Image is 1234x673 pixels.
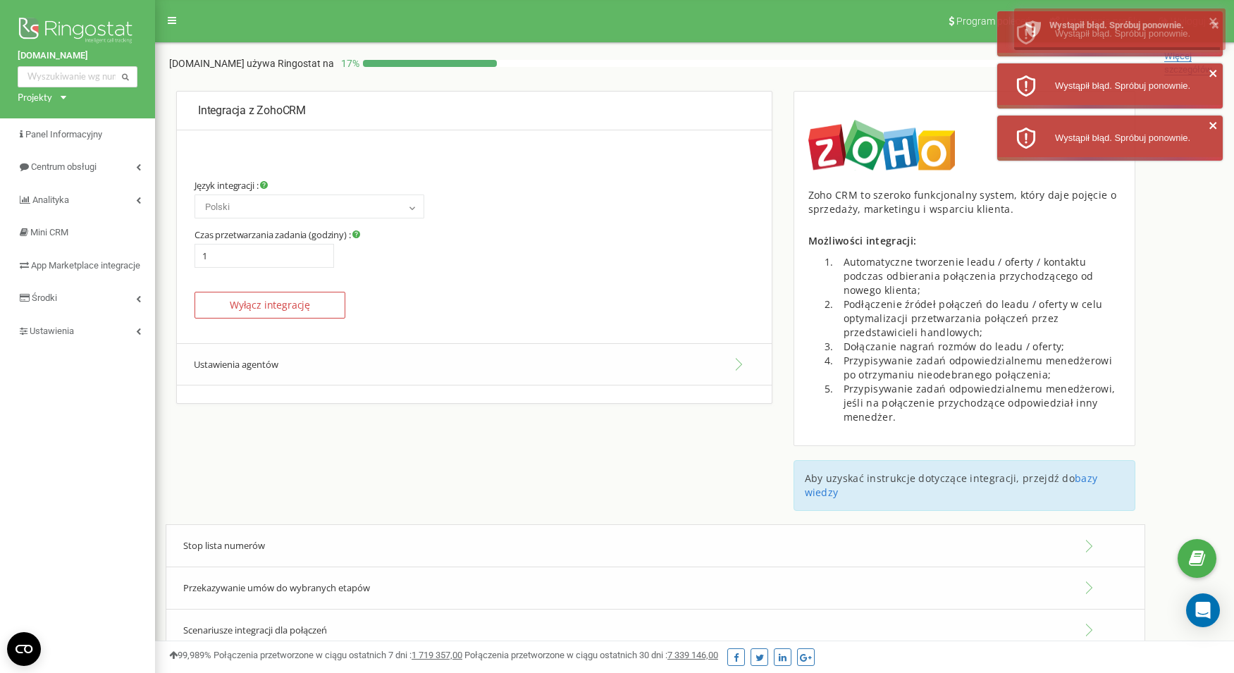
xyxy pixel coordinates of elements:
p: Aby uzyskać instrukcje dotyczące integracji, przejdź do [805,471,1124,500]
span: Mini CRM [30,227,68,237]
span: 99,989% [169,650,211,660]
img: Ringostat logo [18,14,137,49]
span: Polski [195,195,424,218]
span: Centrum obsługi [31,161,97,172]
div: Projekty [18,91,52,104]
label: Czas przetwarzania zadania (godziny) : [195,229,360,240]
span: Scenariusze integracji dla połączeń [183,624,327,636]
span: Przekazywanie umów do wybranych etapów [183,581,370,594]
img: image [808,120,955,171]
span: Panel Informacyjny [25,129,102,140]
span: Środki [32,292,57,303]
button: close [1209,68,1218,83]
a: [DOMAIN_NAME] [18,49,137,63]
li: Przypisywanie zadań odpowiedzialnemu menedżerowi po otrzymaniu nieodebranego połączenia; [837,354,1121,382]
span: Wystąpił błąd. Spróbuj ponownie. [1055,132,1190,143]
span: App Marketplace integracje [31,260,140,271]
button: close [1209,120,1218,135]
u: 7 339 146,00 [667,650,718,660]
button: Ustawienia agentów [177,343,772,386]
div: Open Intercom Messenger [1186,593,1220,627]
li: Podłączenie źródeł połączeń do leadu / oferty w celu optymalizacji przetwarzania połączeń przez p... [837,297,1121,340]
p: [DOMAIN_NAME] [169,56,334,70]
span: używa Ringostat na [247,58,334,69]
div: Zoho CRM to szeroko funkcjonalny system, który daje pojęcie o sprzedaży, marketingu i wsparciu kl... [808,188,1121,216]
p: 17 % [334,56,363,70]
button: Wyłącz integrację [195,292,345,319]
span: Ustawienia [30,326,74,336]
u: 1 719 357,00 [412,650,462,660]
p: Możliwości integracji: [808,234,1121,248]
li: Automatyczne tworzenie leadu / oferty / kontaktu podczas odbierania połączenia przychodzącego od ... [837,255,1121,297]
span: Program poleceń [956,16,1031,27]
a: bazy wiedzy [805,471,1098,499]
span: Wystąpił błąd. Spróbuj ponownie. [1055,80,1190,91]
span: Połączenia przetworzone w ciągu ostatnich 30 dni : [464,650,718,660]
span: Polski [199,197,419,217]
button: Open CMP widget [7,632,41,666]
div: Wystąpił błąd. Spróbuj ponownie. [1049,19,1215,32]
li: Dołączanie nagrań rozmów do leadu / oferty; [837,340,1121,354]
li: Przypisywanie zadań odpowiedzialnemu menedżerowi, jeśli na połączenie przychodzące odpowiedział i... [837,382,1121,424]
span: Stop lista numerów [183,539,265,552]
label: Język integracji : [195,180,268,191]
input: Wyszukiwanie wg numeru [18,66,137,87]
span: Analityka [32,195,69,205]
p: Integracja z ZohoCRM [198,103,751,119]
span: Połączenia przetworzone w ciągu ostatnich 7 dni : [214,650,462,660]
button: × [1211,15,1219,35]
